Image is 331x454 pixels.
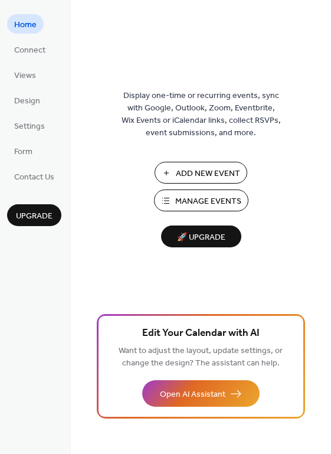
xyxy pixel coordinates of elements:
[168,230,234,246] span: 🚀 Upgrade
[122,90,281,139] span: Display one-time or recurring events, sync with Google, Outlook, Zoom, Eventbrite, Wix Events or ...
[142,325,260,342] span: Edit Your Calendar with AI
[7,116,52,135] a: Settings
[175,195,241,208] span: Manage Events
[7,90,47,110] a: Design
[142,380,260,407] button: Open AI Assistant
[14,120,45,133] span: Settings
[7,166,61,186] a: Contact Us
[154,190,248,211] button: Manage Events
[7,141,40,161] a: Form
[7,65,43,84] a: Views
[7,14,44,34] a: Home
[7,40,53,59] a: Connect
[14,70,36,82] span: Views
[14,171,54,184] span: Contact Us
[161,226,241,247] button: 🚀 Upgrade
[160,388,225,401] span: Open AI Assistant
[155,162,247,184] button: Add New Event
[14,146,32,158] span: Form
[119,343,283,371] span: Want to adjust the layout, update settings, or change the design? The assistant can help.
[14,95,40,107] span: Design
[7,204,61,226] button: Upgrade
[14,19,37,31] span: Home
[16,210,53,223] span: Upgrade
[14,44,45,57] span: Connect
[176,168,240,180] span: Add New Event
